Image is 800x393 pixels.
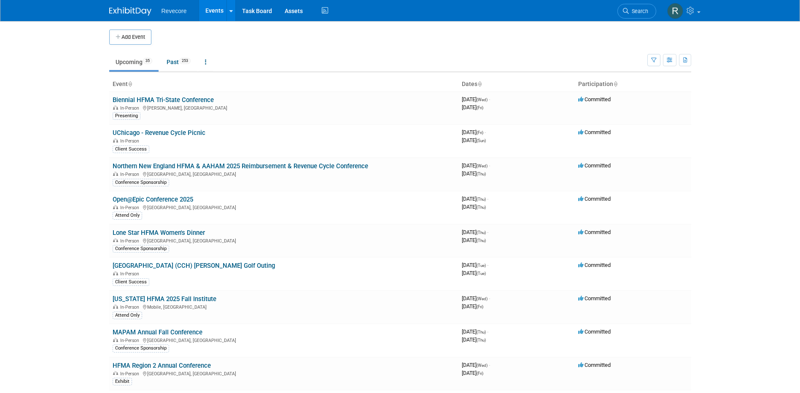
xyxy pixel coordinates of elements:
[629,8,648,14] span: Search
[113,278,149,286] div: Client Success
[462,303,483,310] span: [DATE]
[462,129,486,135] span: [DATE]
[578,196,611,202] span: Committed
[477,330,486,334] span: (Thu)
[578,162,611,169] span: Committed
[458,77,575,92] th: Dates
[113,212,142,219] div: Attend Only
[113,345,169,352] div: Conference Sponsorship
[113,328,202,336] a: MAPAM Annual Fall Conference
[120,138,142,144] span: In-Person
[120,238,142,244] span: In-Person
[113,179,169,186] div: Conference Sponsorship
[477,363,488,368] span: (Wed)
[113,304,118,309] img: In-Person Event
[462,336,486,343] span: [DATE]
[462,104,483,110] span: [DATE]
[613,81,617,87] a: Sort by Participation Type
[477,97,488,102] span: (Wed)
[113,170,455,177] div: [GEOGRAPHIC_DATA], [GEOGRAPHIC_DATA]
[128,81,132,87] a: Sort by Event Name
[113,262,275,269] a: [GEOGRAPHIC_DATA] (CCH) [PERSON_NAME] Golf Outing
[143,58,152,64] span: 35
[477,205,486,210] span: (Thu)
[113,196,193,203] a: Open@Epic Conference 2025
[462,162,490,169] span: [DATE]
[487,262,488,268] span: -
[477,304,483,309] span: (Fri)
[477,238,486,243] span: (Thu)
[109,77,458,92] th: Event
[462,262,488,268] span: [DATE]
[477,197,486,202] span: (Thu)
[667,3,683,19] img: Rachael Sires
[113,371,118,375] img: In-Person Event
[477,271,486,276] span: (Tue)
[462,170,486,177] span: [DATE]
[113,312,142,319] div: Attend Only
[462,270,486,276] span: [DATE]
[113,229,205,237] a: Lone Star HFMA Women's Dinner
[477,338,486,342] span: (Thu)
[113,129,205,137] a: UChicago - Revenue Cycle Picnic
[113,145,149,153] div: Client Success
[487,229,488,235] span: -
[485,129,486,135] span: -
[489,295,490,301] span: -
[462,96,490,102] span: [DATE]
[489,96,490,102] span: -
[160,54,197,70] a: Past253
[578,129,611,135] span: Committed
[477,371,483,376] span: (Fri)
[477,105,483,110] span: (Fri)
[578,96,611,102] span: Committed
[179,58,191,64] span: 253
[578,362,611,368] span: Committed
[113,271,118,275] img: In-Person Event
[462,229,488,235] span: [DATE]
[113,162,368,170] a: Northern New England HFMA & AAHAM 2025 Reimbursement & Revenue Cycle Conference
[120,172,142,177] span: In-Person
[109,30,151,45] button: Add Event
[462,362,490,368] span: [DATE]
[113,138,118,143] img: In-Person Event
[162,8,187,14] span: Revecore
[462,370,483,376] span: [DATE]
[113,378,132,385] div: Exhibit
[489,362,490,368] span: -
[462,237,486,243] span: [DATE]
[578,295,611,301] span: Committed
[113,112,140,120] div: Presenting
[462,196,488,202] span: [DATE]
[113,336,455,343] div: [GEOGRAPHIC_DATA], [GEOGRAPHIC_DATA]
[477,230,486,235] span: (Thu)
[113,370,455,377] div: [GEOGRAPHIC_DATA], [GEOGRAPHIC_DATA]
[477,172,486,176] span: (Thu)
[113,245,169,253] div: Conference Sponsorship
[578,328,611,335] span: Committed
[575,77,691,92] th: Participation
[120,271,142,277] span: In-Person
[477,81,482,87] a: Sort by Start Date
[462,204,486,210] span: [DATE]
[113,338,118,342] img: In-Person Event
[113,105,118,110] img: In-Person Event
[578,262,611,268] span: Committed
[113,104,455,111] div: [PERSON_NAME], [GEOGRAPHIC_DATA]
[120,105,142,111] span: In-Person
[477,164,488,168] span: (Wed)
[477,296,488,301] span: (Wed)
[113,238,118,242] img: In-Person Event
[113,96,214,104] a: Biennial HFMA Tri-State Conference
[120,304,142,310] span: In-Person
[113,295,216,303] a: [US_STATE] HFMA 2025 Fall Institute
[113,205,118,209] img: In-Person Event
[578,229,611,235] span: Committed
[113,204,455,210] div: [GEOGRAPHIC_DATA], [GEOGRAPHIC_DATA]
[113,362,211,369] a: HFMA Region 2 Annual Conference
[120,371,142,377] span: In-Person
[477,138,486,143] span: (Sun)
[120,338,142,343] span: In-Person
[113,303,455,310] div: Mobile, [GEOGRAPHIC_DATA]
[487,328,488,335] span: -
